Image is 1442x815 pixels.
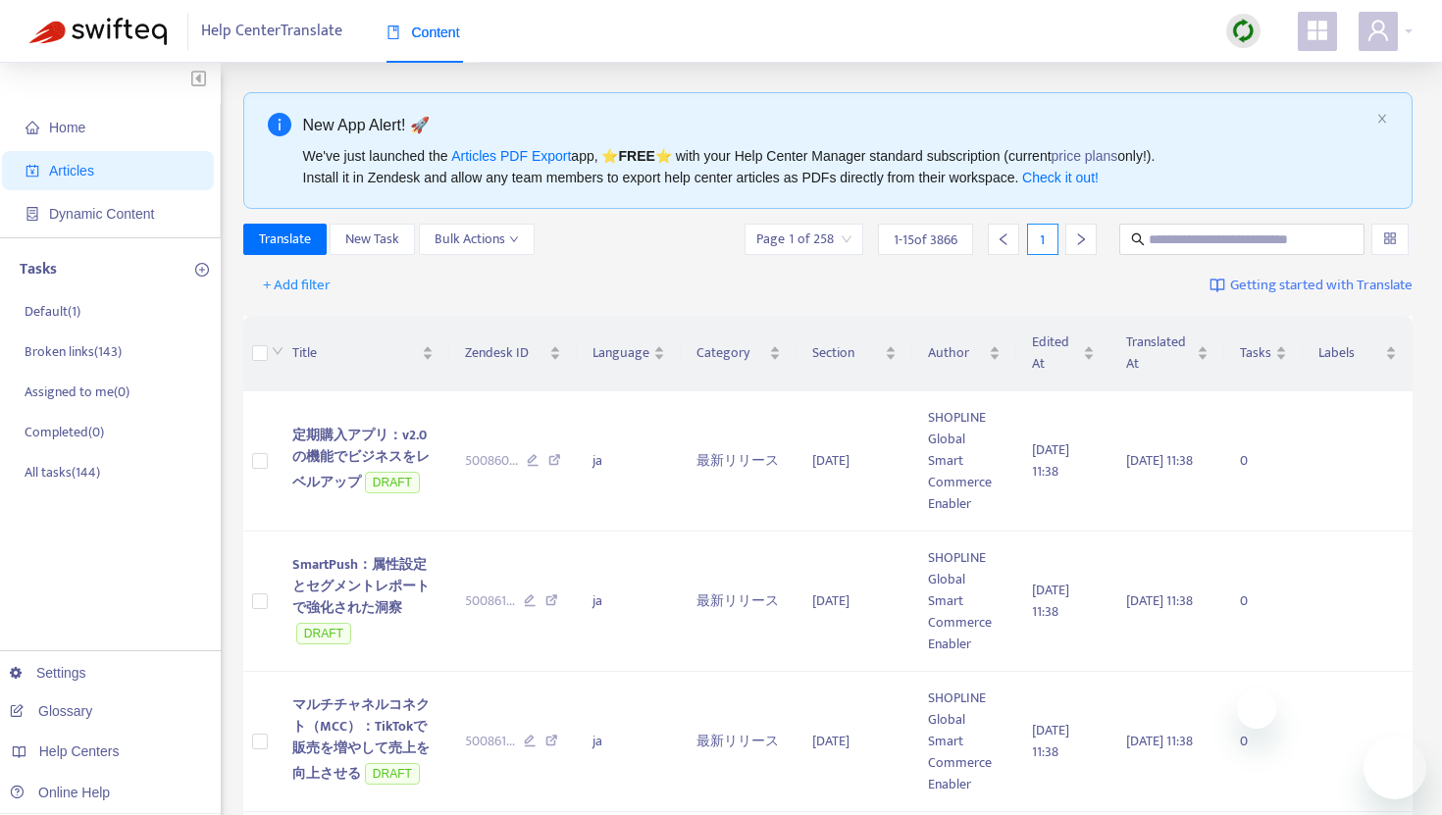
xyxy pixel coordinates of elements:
p: Tasks [20,258,57,281]
td: [DATE] [797,391,913,532]
img: Swifteq [29,18,167,45]
span: container [26,207,39,221]
button: New Task [330,224,415,255]
span: [DATE] 11:38 [1032,719,1069,763]
a: price plans [1052,148,1118,164]
th: Tasks [1224,316,1303,391]
span: Help Center Translate [201,13,342,50]
span: Category [696,342,765,364]
p: All tasks ( 144 ) [25,462,100,483]
img: sync.dc5367851b00ba804db3.png [1231,19,1256,43]
p: Default ( 1 ) [25,301,80,322]
span: [DATE] 11:38 [1032,579,1069,623]
span: Author [928,342,985,364]
span: right [1074,232,1088,246]
span: Bulk Actions [435,229,519,250]
span: close [1376,113,1388,125]
span: Edited At [1032,331,1079,375]
span: Dynamic Content [49,206,154,222]
td: 0 [1224,672,1303,812]
div: We've just launched the app, ⭐ ⭐️ with your Help Center Manager standard subscription (current on... [303,145,1369,188]
td: [DATE] [797,532,913,672]
span: Translated At [1126,331,1193,375]
iframe: メッセージングウィンドウを開くボタン [1364,737,1426,799]
td: SHOPLINE Global Smart Commerce Enabler [912,672,1016,812]
span: Help Centers [39,743,120,759]
span: DRAFT [365,472,420,493]
span: Section [812,342,882,364]
span: down [509,234,519,244]
a: Check it out! [1022,170,1099,185]
th: Title [277,316,449,391]
button: + Add filter [248,270,345,301]
div: 1 [1027,224,1058,255]
td: 最新リリース [681,672,797,812]
iframe: メッセージを閉じる [1237,689,1276,729]
span: 1 - 15 of 3866 [894,229,957,250]
span: SmartPush：属性設定とセグメントレポートで強化された洞察 [292,553,430,619]
td: ja [577,672,681,812]
span: New Task [345,229,399,250]
span: Content [386,25,460,40]
td: 0 [1224,391,1303,532]
td: ja [577,391,681,532]
th: Zendesk ID [449,316,577,391]
td: ja [577,532,681,672]
span: 500861 ... [465,590,515,612]
span: home [26,121,39,134]
button: Bulk Actionsdown [419,224,535,255]
span: account-book [26,164,39,178]
span: 500861 ... [465,731,515,752]
span: 500860 ... [465,450,518,472]
th: Language [577,316,681,391]
td: 0 [1224,532,1303,672]
span: appstore [1306,19,1329,42]
td: 最新リリース [681,532,797,672]
span: Title [292,342,418,364]
td: SHOPLINE Global Smart Commerce Enabler [912,391,1016,532]
th: Edited At [1016,316,1110,391]
td: SHOPLINE Global Smart Commerce Enabler [912,532,1016,672]
span: [DATE] 11:38 [1126,730,1193,752]
th: Category [681,316,797,391]
span: info-circle [268,113,291,136]
button: close [1376,113,1388,126]
span: user [1366,19,1390,42]
p: Broken links ( 143 ) [25,341,122,362]
p: Completed ( 0 ) [25,422,104,442]
th: Author [912,316,1016,391]
span: DRAFT [365,763,420,785]
td: [DATE] [797,672,913,812]
th: Section [797,316,913,391]
td: 最新リリース [681,391,797,532]
span: left [997,232,1010,246]
span: search [1131,232,1145,246]
span: down [272,345,283,357]
span: Zendesk ID [465,342,545,364]
span: DRAFT [296,623,351,644]
span: 定期購入アプリ：v2.0の機能でビジネスをレベルアップ [292,424,430,493]
span: Tasks [1240,342,1271,364]
a: Settings [10,665,86,681]
a: Getting started with Translate [1210,270,1413,301]
div: New App Alert! 🚀 [303,113,1369,137]
span: Language [592,342,649,364]
span: Getting started with Translate [1230,275,1413,297]
span: Labels [1318,342,1381,364]
button: Translate [243,224,327,255]
span: Home [49,120,85,135]
a: Articles PDF Export [451,148,571,164]
span: [DATE] 11:38 [1126,449,1193,472]
a: Glossary [10,703,92,719]
a: Online Help [10,785,110,800]
span: + Add filter [263,274,331,297]
span: Articles [49,163,94,178]
span: [DATE] 11:38 [1126,589,1193,612]
span: book [386,25,400,39]
p: Assigned to me ( 0 ) [25,382,129,402]
th: Translated At [1110,316,1224,391]
span: plus-circle [195,263,209,277]
span: [DATE] 11:38 [1032,438,1069,483]
img: image-link [1210,278,1225,293]
th: Labels [1303,316,1413,391]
